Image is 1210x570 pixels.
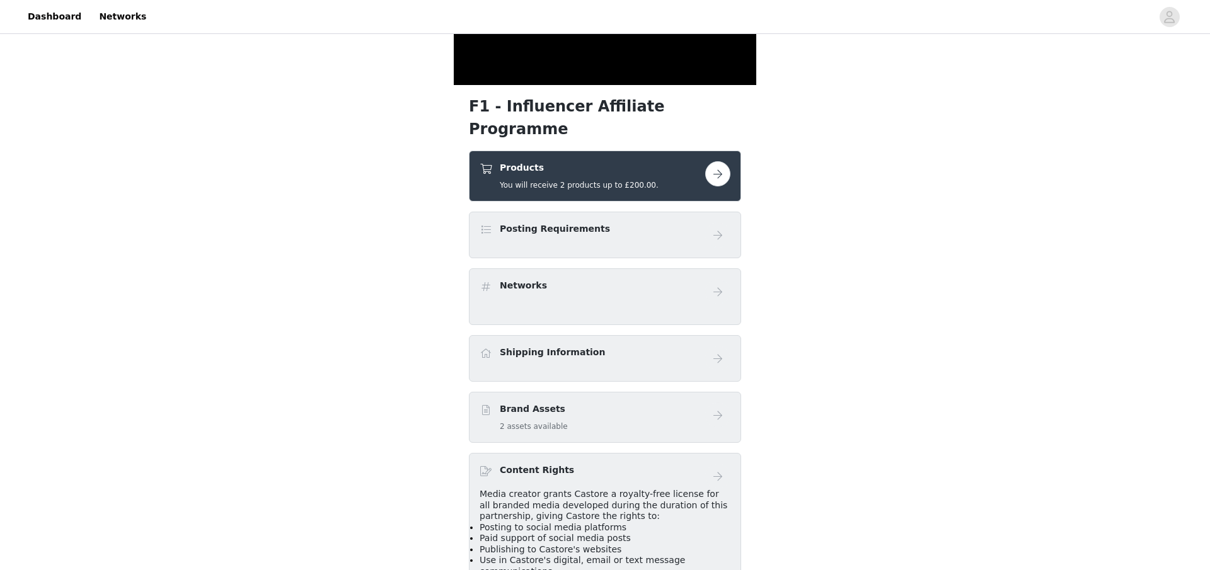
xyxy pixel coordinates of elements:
div: avatar [1163,7,1175,27]
a: Dashboard [20,3,89,31]
h5: 2 assets available [500,421,568,432]
div: Posting Requirements [469,212,741,258]
div: Networks [469,268,741,325]
h4: Products [500,161,659,174]
div: Brand Assets [469,392,741,443]
div: Shipping Information [469,335,741,382]
h5: You will receive 2 products up to £200.00. [500,180,659,191]
h4: Networks [500,279,547,292]
span: Paid support of social media posts [480,533,631,543]
h4: Content Rights [500,464,574,477]
a: Networks [91,3,154,31]
h1: F1 - Influencer Affiliate Programme [469,95,741,140]
h4: Shipping Information [500,346,605,359]
span: Posting to social media platforms [480,522,626,532]
h4: Posting Requirements [500,222,610,236]
span: Publishing to Castore's websites [480,544,621,554]
span: Media creator grants Castore a royalty-free license for all branded media developed during the du... [480,489,727,521]
div: Products [469,151,741,202]
h4: Brand Assets [500,402,568,416]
